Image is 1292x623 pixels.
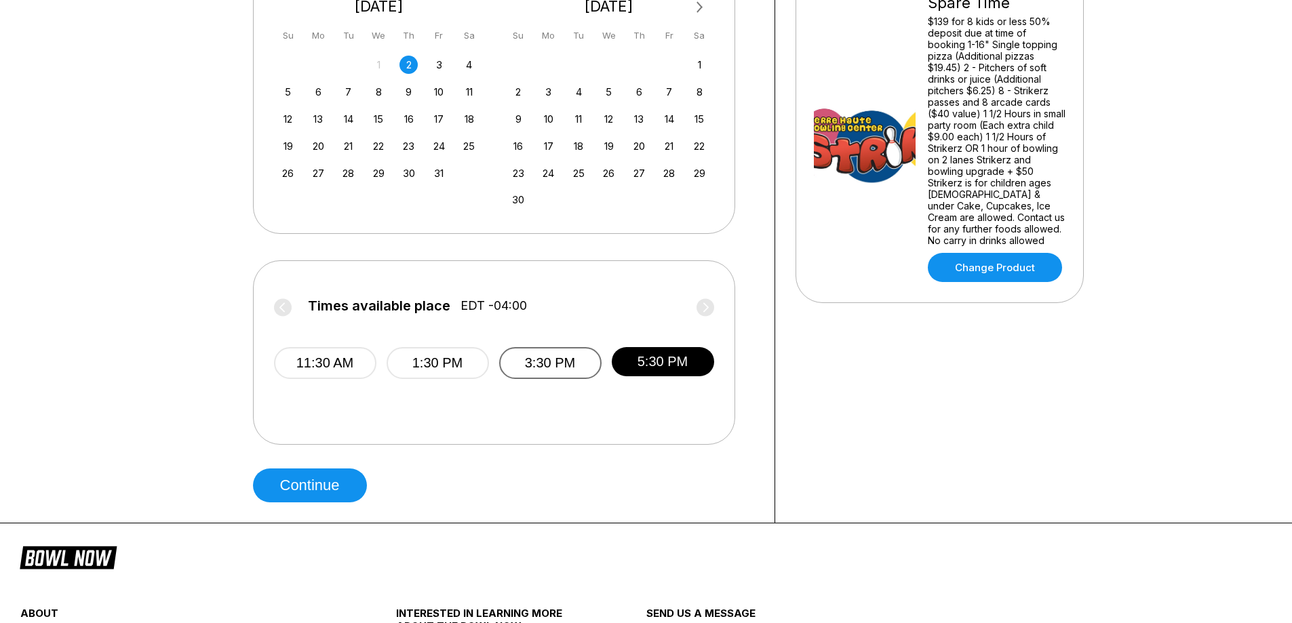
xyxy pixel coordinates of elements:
[309,83,328,101] div: Choose Monday, October 6th, 2025
[509,110,528,128] div: Choose Sunday, November 9th, 2025
[460,26,478,45] div: Sa
[507,54,711,209] div: month 2025-11
[279,164,297,182] div: Choose Sunday, October 26th, 2025
[279,137,297,155] div: Choose Sunday, October 19th, 2025
[690,110,709,128] div: Choose Saturday, November 15th, 2025
[399,164,418,182] div: Choose Thursday, October 30th, 2025
[430,26,448,45] div: Fr
[430,137,448,155] div: Choose Friday, October 24th, 2025
[399,56,418,74] div: Choose Thursday, October 2nd, 2025
[814,84,916,186] img: Spare Time
[339,110,357,128] div: Choose Tuesday, October 14th, 2025
[928,253,1062,282] a: Change Product
[339,26,357,45] div: Tu
[690,56,709,74] div: Choose Saturday, November 1st, 2025
[660,137,678,155] div: Choose Friday, November 21st, 2025
[399,110,418,128] div: Choose Thursday, October 16th, 2025
[600,26,618,45] div: We
[570,164,588,182] div: Choose Tuesday, November 25th, 2025
[539,26,557,45] div: Mo
[279,83,297,101] div: Choose Sunday, October 5th, 2025
[309,164,328,182] div: Choose Monday, October 27th, 2025
[928,16,1065,246] div: $139 for 8 kids or less 50% deposit due at time of booking 1-16" Single topping pizza (Additional...
[539,110,557,128] div: Choose Monday, November 10th, 2025
[630,26,648,45] div: Th
[509,26,528,45] div: Su
[600,164,618,182] div: Choose Wednesday, November 26th, 2025
[274,347,376,379] button: 11:30 AM
[539,164,557,182] div: Choose Monday, November 24th, 2025
[430,164,448,182] div: Choose Friday, October 31st, 2025
[612,347,714,376] button: 5:30 PM
[539,137,557,155] div: Choose Monday, November 17th, 2025
[461,298,527,313] span: EDT -04:00
[277,54,481,182] div: month 2025-10
[660,26,678,45] div: Fr
[430,83,448,101] div: Choose Friday, October 10th, 2025
[660,83,678,101] div: Choose Friday, November 7th, 2025
[660,110,678,128] div: Choose Friday, November 14th, 2025
[399,83,418,101] div: Choose Thursday, October 9th, 2025
[370,164,388,182] div: Choose Wednesday, October 29th, 2025
[370,26,388,45] div: We
[460,110,478,128] div: Choose Saturday, October 18th, 2025
[509,164,528,182] div: Choose Sunday, November 23rd, 2025
[570,137,588,155] div: Choose Tuesday, November 18th, 2025
[399,137,418,155] div: Choose Thursday, October 23rd, 2025
[690,137,709,155] div: Choose Saturday, November 22nd, 2025
[630,110,648,128] div: Choose Thursday, November 13th, 2025
[570,83,588,101] div: Choose Tuesday, November 4th, 2025
[509,190,528,209] div: Choose Sunday, November 30th, 2025
[370,110,388,128] div: Choose Wednesday, October 15th, 2025
[339,164,357,182] div: Choose Tuesday, October 28th, 2025
[370,83,388,101] div: Choose Wednesday, October 8th, 2025
[279,26,297,45] div: Su
[460,137,478,155] div: Choose Saturday, October 25th, 2025
[430,110,448,128] div: Choose Friday, October 17th, 2025
[690,164,709,182] div: Choose Saturday, November 29th, 2025
[339,137,357,155] div: Choose Tuesday, October 21st, 2025
[630,164,648,182] div: Choose Thursday, November 27th, 2025
[370,137,388,155] div: Choose Wednesday, October 22nd, 2025
[600,137,618,155] div: Choose Wednesday, November 19th, 2025
[308,298,450,313] span: Times available place
[309,110,328,128] div: Choose Monday, October 13th, 2025
[630,83,648,101] div: Choose Thursday, November 6th, 2025
[370,56,388,74] div: Not available Wednesday, October 1st, 2025
[499,347,602,379] button: 3:30 PM
[399,26,418,45] div: Th
[630,137,648,155] div: Choose Thursday, November 20th, 2025
[339,83,357,101] div: Choose Tuesday, October 7th, 2025
[387,347,489,379] button: 1:30 PM
[509,83,528,101] div: Choose Sunday, November 2nd, 2025
[600,83,618,101] div: Choose Wednesday, November 5th, 2025
[690,26,709,45] div: Sa
[570,110,588,128] div: Choose Tuesday, November 11th, 2025
[460,83,478,101] div: Choose Saturday, October 11th, 2025
[253,468,367,502] button: Continue
[430,56,448,74] div: Choose Friday, October 3rd, 2025
[460,56,478,74] div: Choose Saturday, October 4th, 2025
[660,164,678,182] div: Choose Friday, November 28th, 2025
[600,110,618,128] div: Choose Wednesday, November 12th, 2025
[509,137,528,155] div: Choose Sunday, November 16th, 2025
[539,83,557,101] div: Choose Monday, November 3rd, 2025
[570,26,588,45] div: Tu
[690,83,709,101] div: Choose Saturday, November 8th, 2025
[309,137,328,155] div: Choose Monday, October 20th, 2025
[279,110,297,128] div: Choose Sunday, October 12th, 2025
[309,26,328,45] div: Mo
